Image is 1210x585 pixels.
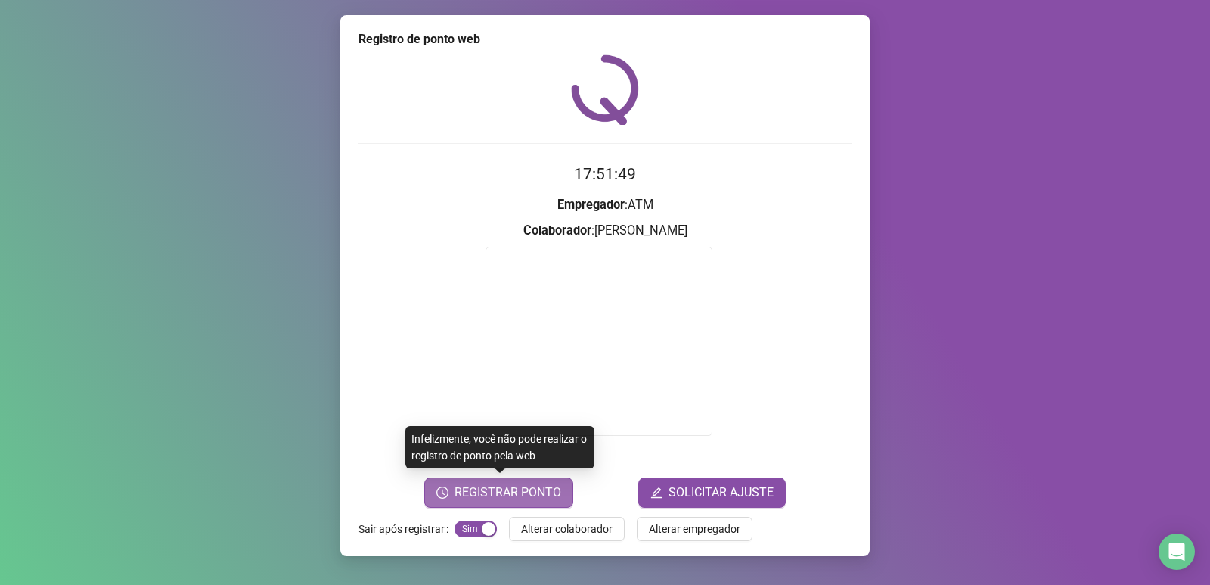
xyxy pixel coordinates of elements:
div: Infelizmente, você não pode realizar o registro de ponto pela web [405,426,594,468]
button: editSOLICITAR AJUSTE [638,478,786,508]
h3: : ATM [358,195,852,215]
span: edit [650,487,662,499]
time: 17:51:49 [574,165,636,183]
div: Open Intercom Messenger [1159,534,1195,570]
button: Alterar empregador [637,517,752,541]
button: REGISTRAR PONTO [424,478,573,508]
span: SOLICITAR AJUSTE [669,484,774,502]
div: Registro de ponto web [358,30,852,48]
img: QRPoint [571,54,639,125]
span: Alterar empregador [649,521,740,537]
strong: Colaborador [523,223,591,238]
strong: Empregador [557,198,625,212]
span: REGISTRAR PONTO [455,484,561,502]
span: Alterar colaborador [521,521,613,537]
h3: : [PERSON_NAME] [358,221,852,241]
span: clock-circle [436,487,448,499]
label: Sair após registrar [358,517,455,541]
button: Alterar colaborador [509,517,625,541]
